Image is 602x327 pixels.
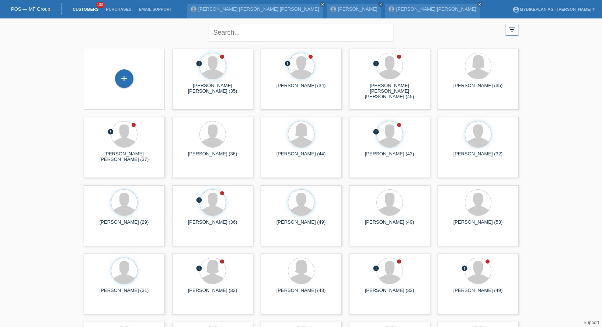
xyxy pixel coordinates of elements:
div: unconfirmed, pending [461,265,468,273]
div: [PERSON_NAME] (31) [90,288,159,299]
div: [PERSON_NAME] (49) [355,219,424,231]
i: error [373,128,379,135]
div: [PERSON_NAME] (49) [267,219,336,231]
div: [PERSON_NAME] (36) [178,219,247,231]
div: unconfirmed, pending [107,128,114,136]
div: unconfirmed, pending [196,197,202,204]
input: Search... [209,24,393,41]
i: close [379,3,383,6]
div: unconfirmed, pending [196,265,202,273]
a: POS — MF Group [11,6,50,12]
div: [PERSON_NAME] [PERSON_NAME] (35) [178,83,247,94]
div: [PERSON_NAME] (34) [267,83,336,94]
i: filter_list [508,25,516,34]
a: [PERSON_NAME] [PERSON_NAME] [396,6,476,12]
a: close [378,2,383,7]
a: Email Support [135,7,175,11]
i: close [321,3,324,6]
a: Customers [69,7,102,11]
i: close [478,3,481,6]
a: Purchases [102,7,135,11]
a: [PERSON_NAME] [PERSON_NAME] [PERSON_NAME] [198,6,319,12]
div: [PERSON_NAME] (53) [443,219,513,231]
div: [PERSON_NAME] (35) [443,83,513,94]
a: account_circleMybikeplan AG - [PERSON_NAME] ▾ [509,7,598,11]
i: error [107,128,114,135]
div: [PERSON_NAME] (32) [443,151,513,163]
a: close [477,2,482,7]
div: [PERSON_NAME] [PERSON_NAME] [PERSON_NAME] (45) [355,83,424,96]
div: Add customer [115,72,133,85]
i: error [373,265,379,272]
i: error [461,265,468,272]
div: [PERSON_NAME] [PERSON_NAME] (37) [90,151,159,163]
div: [PERSON_NAME] (44) [267,151,336,163]
div: [PERSON_NAME] (43) [267,288,336,299]
div: unconfirmed, pending [373,265,379,273]
div: unconfirmed, pending [373,60,379,68]
i: error [196,60,202,67]
div: unconfirmed, pending [196,60,202,68]
a: [PERSON_NAME] [338,6,377,12]
a: Support [584,320,599,325]
div: [PERSON_NAME] (29) [90,219,159,231]
i: error [196,265,202,272]
i: account_circle [512,6,520,13]
div: [PERSON_NAME] (43) [355,151,424,163]
div: [PERSON_NAME] (33) [355,288,424,299]
span: 100 [96,2,105,8]
i: error [373,60,379,67]
div: [PERSON_NAME] (32) [178,288,247,299]
a: close [320,2,325,7]
i: error [284,60,291,67]
div: [PERSON_NAME] (36) [178,151,247,163]
div: [PERSON_NAME] (49) [443,288,513,299]
div: unconfirmed, pending [284,60,291,68]
i: error [196,197,202,203]
div: unconfirmed, pending [373,128,379,136]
